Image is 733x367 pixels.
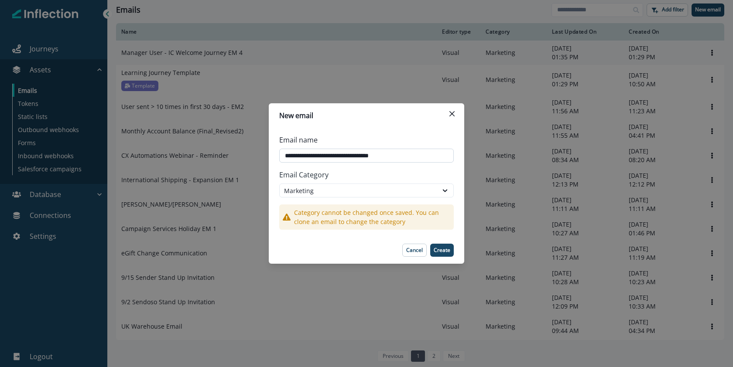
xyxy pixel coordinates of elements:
p: Create [434,247,450,253]
button: Cancel [402,244,427,257]
p: Cancel [406,247,423,253]
button: Close [445,107,459,121]
p: New email [279,110,313,121]
div: Marketing [284,186,433,195]
button: Create [430,244,454,257]
p: Email name [279,135,318,145]
p: Email Category [279,166,454,183]
p: Category cannot be changed once saved. You can clone an email to change the category [294,208,450,226]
